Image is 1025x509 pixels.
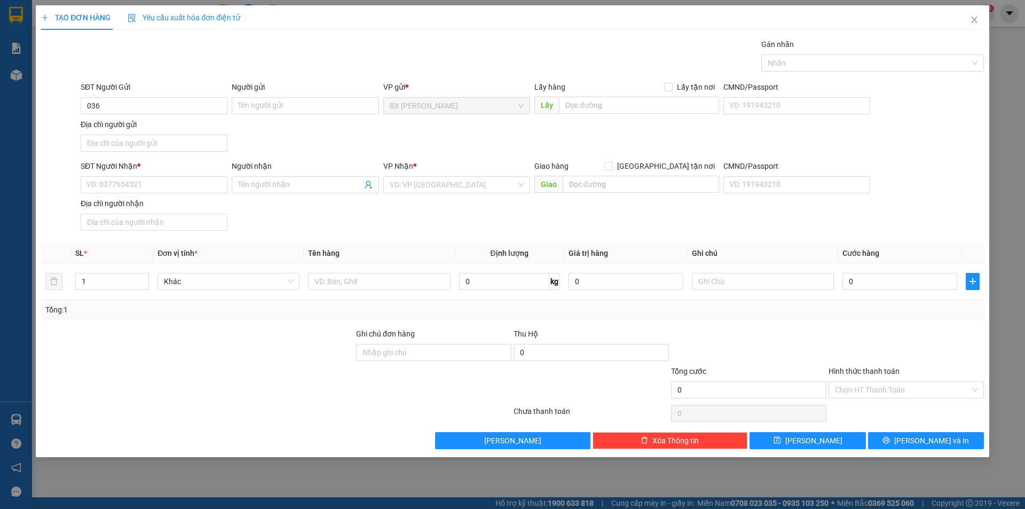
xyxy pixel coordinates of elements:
[774,436,781,445] span: save
[484,435,541,447] span: [PERSON_NAME]
[128,14,136,22] img: icon
[512,405,670,424] div: Chưa thanh toán
[641,436,648,445] span: delete
[232,81,379,93] div: Người gửi
[569,273,683,290] input: 0
[966,277,979,286] span: plus
[81,198,227,209] div: Địa chỉ người nhận
[959,5,989,35] button: Close
[81,160,227,172] div: SĐT Người Nhận
[435,432,590,449] button: [PERSON_NAME]
[157,249,198,257] span: Đơn vị tính
[868,432,984,449] button: printer[PERSON_NAME] và In
[673,81,719,93] span: Lấy tận nơi
[829,367,900,375] label: Hình thức thanh toán
[671,367,706,375] span: Tổng cước
[308,249,340,257] span: Tên hàng
[75,249,84,257] span: SL
[81,135,227,152] input: Địa chỉ của người gửi
[308,273,450,290] input: VD: Bàn, Ghế
[41,14,49,21] span: plus
[356,330,415,338] label: Ghi chú đơn hàng
[45,273,62,290] button: delete
[514,330,538,338] span: Thu Hộ
[128,13,240,22] span: Yêu cầu xuất hóa đơn điện tử
[723,160,870,172] div: CMND/Passport
[356,344,511,361] input: Ghi chú đơn hàng
[750,432,865,449] button: save[PERSON_NAME]
[970,15,979,24] span: close
[761,40,794,49] label: Gán nhãn
[569,249,608,257] span: Giá trị hàng
[559,97,719,114] input: Dọc đường
[383,81,530,93] div: VP gửi
[894,435,969,447] span: [PERSON_NAME] và In
[785,435,842,447] span: [PERSON_NAME]
[842,249,879,257] span: Cước hàng
[692,273,834,290] input: Ghi Chú
[593,432,748,449] button: deleteXóa Thông tin
[723,81,870,93] div: CMND/Passport
[534,162,569,170] span: Giao hàng
[534,97,559,114] span: Lấy
[966,273,980,290] button: plus
[364,181,373,189] span: user-add
[534,83,565,91] span: Lấy hàng
[81,81,227,93] div: SĐT Người Gửi
[41,13,111,22] span: TẠO ĐƠN HÀNG
[81,214,227,231] input: Địa chỉ của người nhận
[652,435,699,447] span: Xóa Thông tin
[45,304,396,316] div: Tổng: 1
[164,273,293,289] span: Khác
[232,160,379,172] div: Người nhận
[491,249,529,257] span: Định lượng
[613,160,719,172] span: [GEOGRAPHIC_DATA] tận nơi
[549,273,560,290] span: kg
[81,119,227,130] div: Địa chỉ người gửi
[534,176,563,193] span: Giao
[390,98,524,114] span: BX Cao Lãnh
[688,243,838,264] th: Ghi chú
[563,176,719,193] input: Dọc đường
[882,436,890,445] span: printer
[383,162,413,170] span: VP Nhận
